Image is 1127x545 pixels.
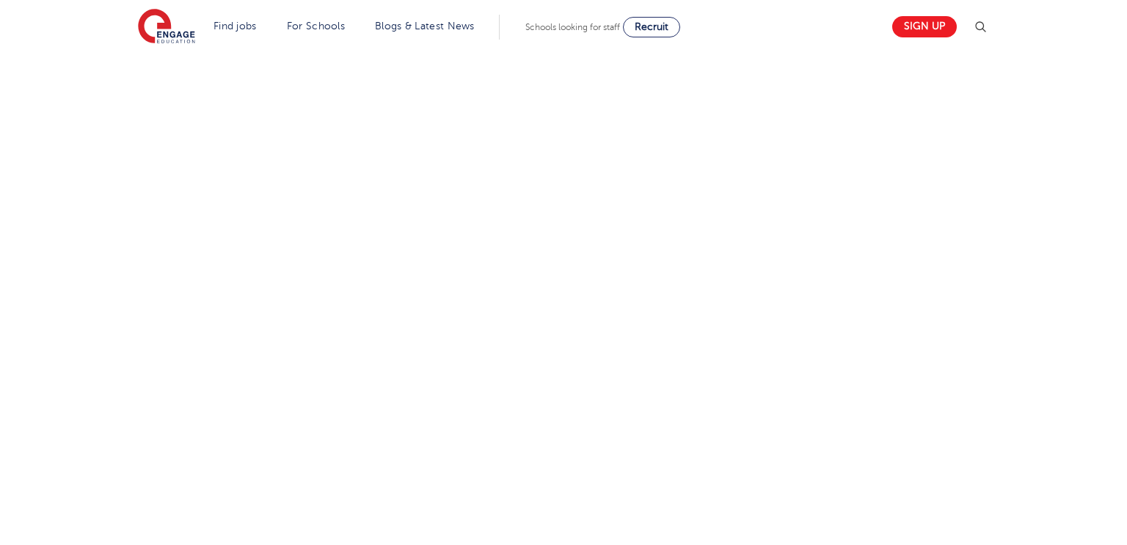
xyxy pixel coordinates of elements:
a: Sign up [892,16,957,37]
span: Schools looking for staff [525,22,620,32]
a: Find jobs [214,21,257,32]
a: Blogs & Latest News [375,21,475,32]
a: For Schools [287,21,345,32]
span: Recruit [635,21,668,32]
a: Recruit [623,17,680,37]
img: Engage Education [138,9,195,45]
